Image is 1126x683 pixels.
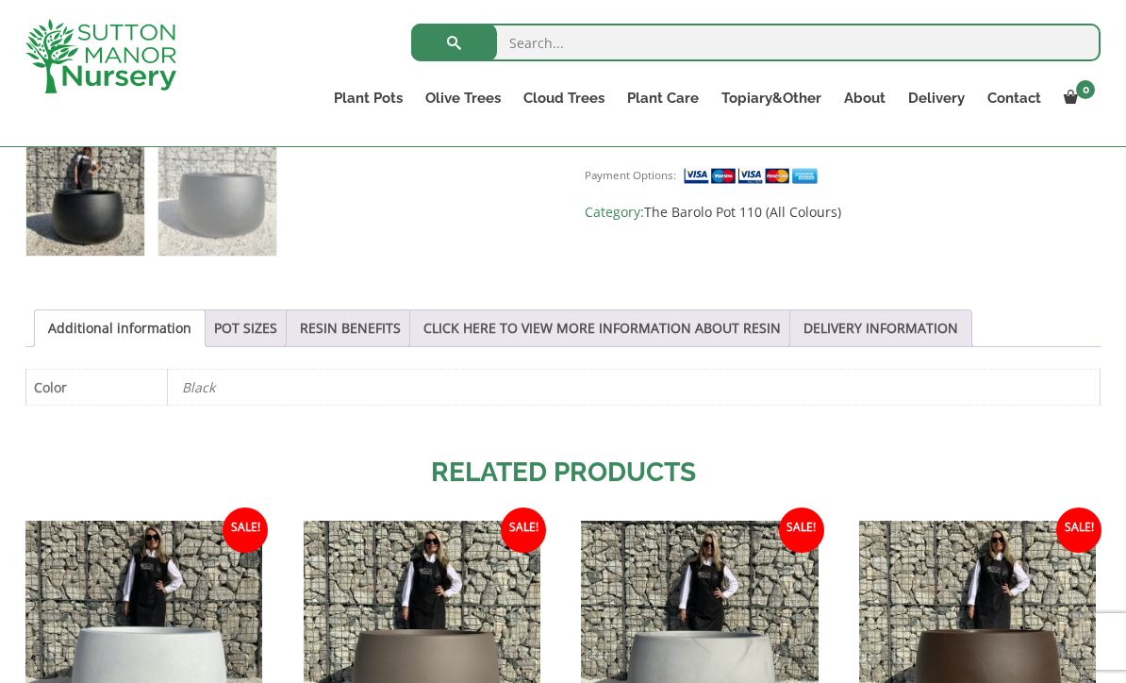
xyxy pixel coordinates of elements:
span: Sale! [1056,508,1101,553]
table: Product Details [25,369,1101,406]
a: The Barolo Pot 110 (All Colours) [644,203,841,221]
a: About [833,85,897,111]
p: Black [182,370,1085,405]
a: 0 [1052,85,1101,111]
small: Payment Options: [585,168,676,182]
a: CLICK HERE TO VIEW MORE INFORMATION ABOUT RESIN [423,310,781,346]
a: Topiary&Other [710,85,833,111]
h2: Related products [25,453,1101,492]
a: Cloud Trees [512,85,616,111]
span: Category: [585,201,1101,224]
input: Search... [411,24,1101,61]
th: Color [26,369,168,405]
a: Additional information [48,310,191,346]
a: Contact [976,85,1052,111]
span: 0 [1076,80,1095,99]
a: DELIVERY INFORMATION [803,310,958,346]
a: Delivery [897,85,976,111]
span: Sale! [223,508,268,553]
span: Sale! [779,508,824,553]
a: POT SIZES [214,310,277,346]
a: Plant Pots [323,85,414,111]
img: The Barolo Pot 110 Colour Black [26,138,144,256]
img: logo [25,19,176,93]
a: Olive Trees [414,85,512,111]
img: The Barolo Pot 110 Colour Black - Image 2 [158,138,276,256]
a: RESIN BENEFITS [300,310,401,346]
span: Sale! [501,508,546,553]
a: Plant Care [616,85,710,111]
img: payment supported [683,166,824,186]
